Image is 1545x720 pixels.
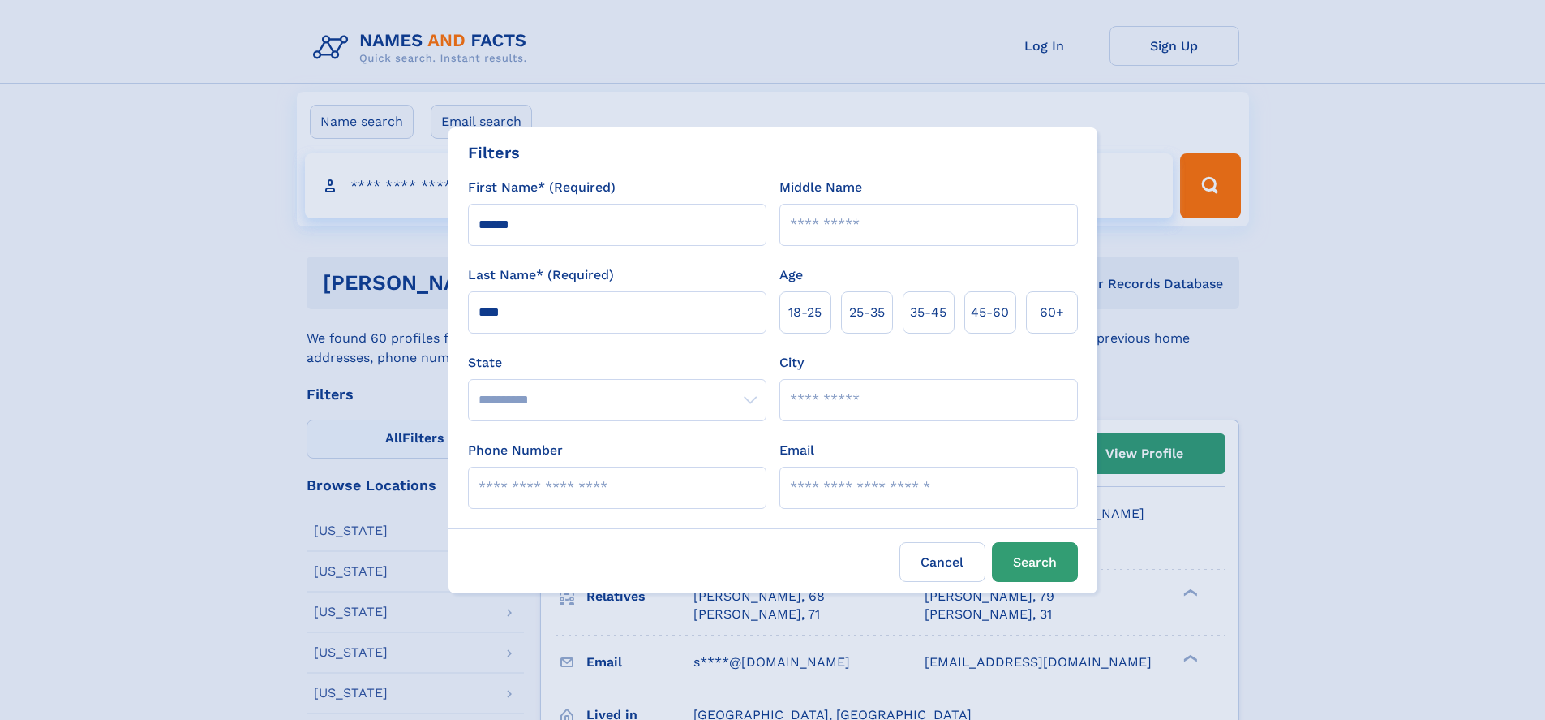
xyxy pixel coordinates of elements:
div: Filters [468,140,520,165]
span: 60+ [1040,303,1064,322]
label: First Name* (Required) [468,178,616,197]
label: City [779,353,804,373]
button: Search [992,542,1078,582]
span: 35‑45 [910,303,946,322]
label: Age [779,265,803,285]
label: Last Name* (Required) [468,265,614,285]
label: Phone Number [468,441,563,460]
label: State [468,353,766,373]
span: 45‑60 [971,303,1009,322]
label: Middle Name [779,178,862,197]
label: Cancel [899,542,985,582]
span: 25‑35 [849,303,885,322]
span: 18‑25 [788,303,822,322]
label: Email [779,441,814,460]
